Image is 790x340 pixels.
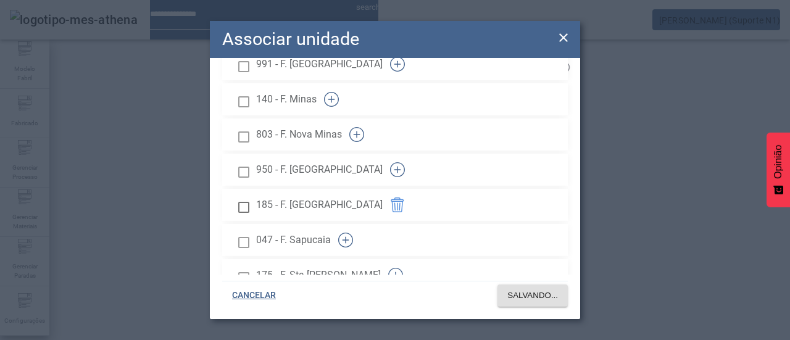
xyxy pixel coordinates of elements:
font: 950 - F. [GEOGRAPHIC_DATA] [256,164,383,175]
font: 185 - F. [GEOGRAPHIC_DATA] [256,199,383,210]
font: SALVANDO... [507,291,558,300]
button: Feedback - Mostrar pesquisa [767,133,790,207]
font: 991 - F. [GEOGRAPHIC_DATA] [256,58,383,70]
font: Associar unidade [222,28,359,49]
font: 140 - F. Minas [256,93,317,105]
font: 175 - F. Sta.[PERSON_NAME] [256,269,381,281]
font: 047 - F. Sapucaia [256,234,331,246]
button: CANCELAR [222,284,286,307]
font: CANCELAR [232,290,276,300]
button: SALVANDO... [497,284,568,307]
font: Opinião [773,145,783,179]
font: 803 - F. Nova Minas [256,128,342,140]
